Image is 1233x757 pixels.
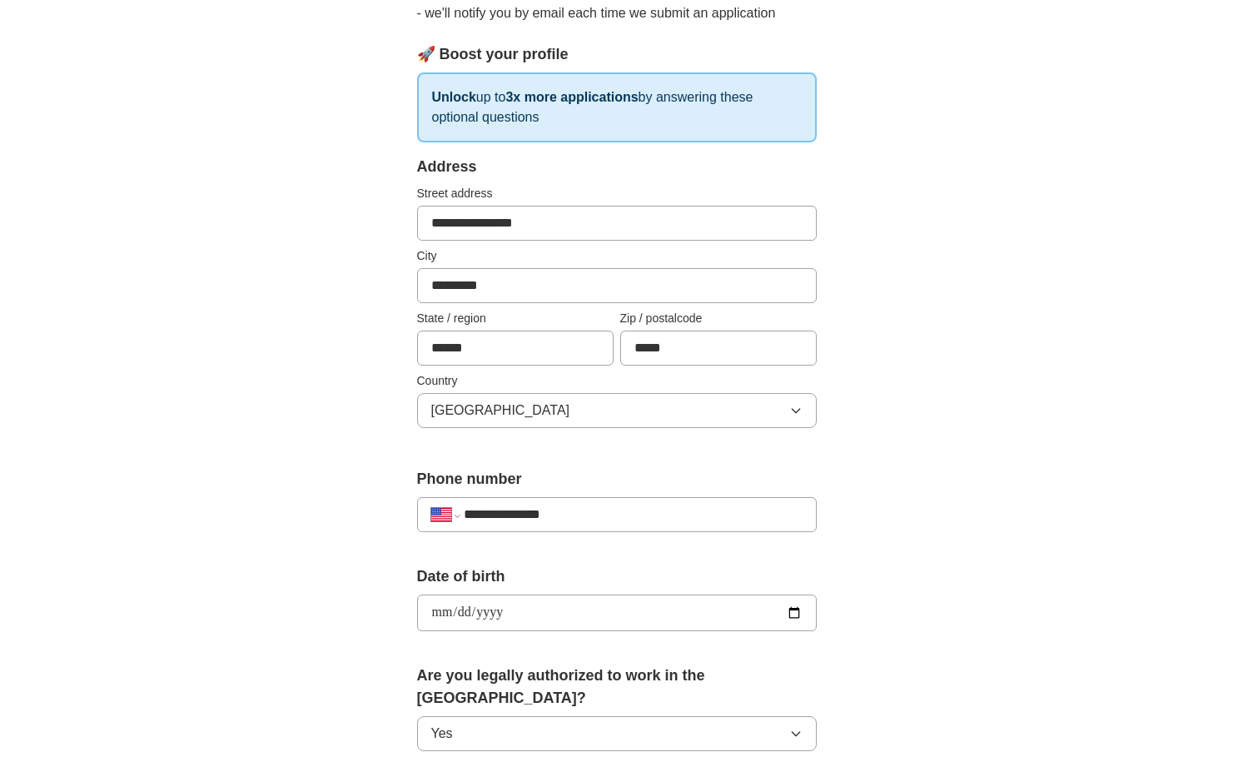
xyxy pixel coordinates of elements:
[417,716,817,751] button: Yes
[417,247,817,265] label: City
[417,565,817,588] label: Date of birth
[431,401,570,421] span: [GEOGRAPHIC_DATA]
[417,372,817,390] label: Country
[432,90,476,104] strong: Unlock
[417,310,614,327] label: State / region
[417,43,817,66] div: 🚀 Boost your profile
[417,185,817,202] label: Street address
[505,90,638,104] strong: 3x more applications
[417,156,817,178] div: Address
[620,310,817,327] label: Zip / postalcode
[431,724,453,744] span: Yes
[417,665,817,710] label: Are you legally authorized to work in the [GEOGRAPHIC_DATA]?
[417,72,817,142] p: up to by answering these optional questions
[417,468,817,491] label: Phone number
[417,393,817,428] button: [GEOGRAPHIC_DATA]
